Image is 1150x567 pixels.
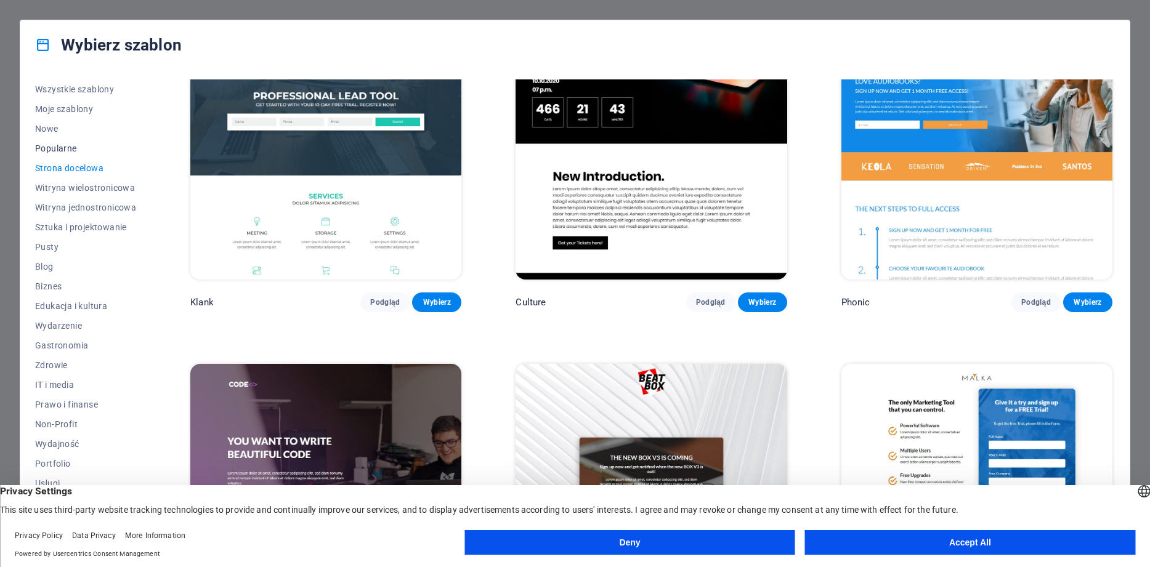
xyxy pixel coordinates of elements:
span: Edukacja i kultura [35,301,136,311]
span: Wydajność [35,439,136,449]
button: Wydarzenie [35,316,136,336]
button: Podgląd [686,292,735,312]
span: Wybierz [748,297,777,307]
span: Zdrowie [35,360,136,370]
span: Wybierz [1073,297,1103,307]
span: Podgląd [1021,297,1051,307]
span: Podgląd [696,297,726,307]
span: Wydarzenie [35,321,136,331]
button: Zdrowie [35,355,136,375]
button: Portfolio [35,454,136,473]
img: Phonic [841,30,1112,279]
button: IT i media [35,375,136,395]
button: Strona docelowa [35,158,136,178]
p: Culture [516,296,546,308]
span: Wszystkie szablony [35,84,136,94]
span: Witryna jednostronicowa [35,203,136,212]
span: IT i media [35,380,136,390]
span: Popularne [35,143,136,153]
p: Klank [190,296,214,308]
span: Nowe [35,124,136,134]
button: Non-Profit [35,414,136,434]
span: Pusty [35,242,136,252]
button: Blog [35,257,136,276]
span: Moje szablony [35,104,136,114]
button: Wybierz [1063,292,1112,312]
button: Edukacja i kultura [35,296,136,316]
span: Wybierz [422,297,451,307]
button: Nowe [35,119,136,139]
p: Phonic [841,296,870,308]
button: Moje szablony [35,99,136,119]
span: Non-Profit [35,419,136,429]
button: Podgląd [360,292,410,312]
span: Sztuka i projektowanie [35,222,136,232]
button: Prawo i finanse [35,395,136,414]
button: Usługi [35,473,136,493]
img: Klank [190,30,461,279]
span: Prawo i finanse [35,400,136,409]
span: Portfolio [35,459,136,468]
span: Biznes [35,281,136,291]
span: Blog [35,262,136,271]
button: Wydajność [35,434,136,454]
button: Gastronomia [35,336,136,355]
span: Podgląd [370,297,400,307]
button: Witryna jednostronicowa [35,198,136,217]
img: Culture [516,30,787,279]
span: Witryna wielostronicowa [35,183,136,193]
span: Gastronomia [35,340,136,350]
button: Popularne [35,139,136,158]
button: Wybierz [738,292,787,312]
span: Usługi [35,478,136,488]
button: Witryna wielostronicowa [35,178,136,198]
button: Sztuka i projektowanie [35,217,136,237]
span: Strona docelowa [35,163,136,173]
button: Pusty [35,237,136,257]
button: Podgląd [1011,292,1061,312]
button: Wybierz [412,292,461,312]
h4: Wybierz szablon [35,35,182,55]
button: Wszystkie szablony [35,79,136,99]
button: Biznes [35,276,136,296]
